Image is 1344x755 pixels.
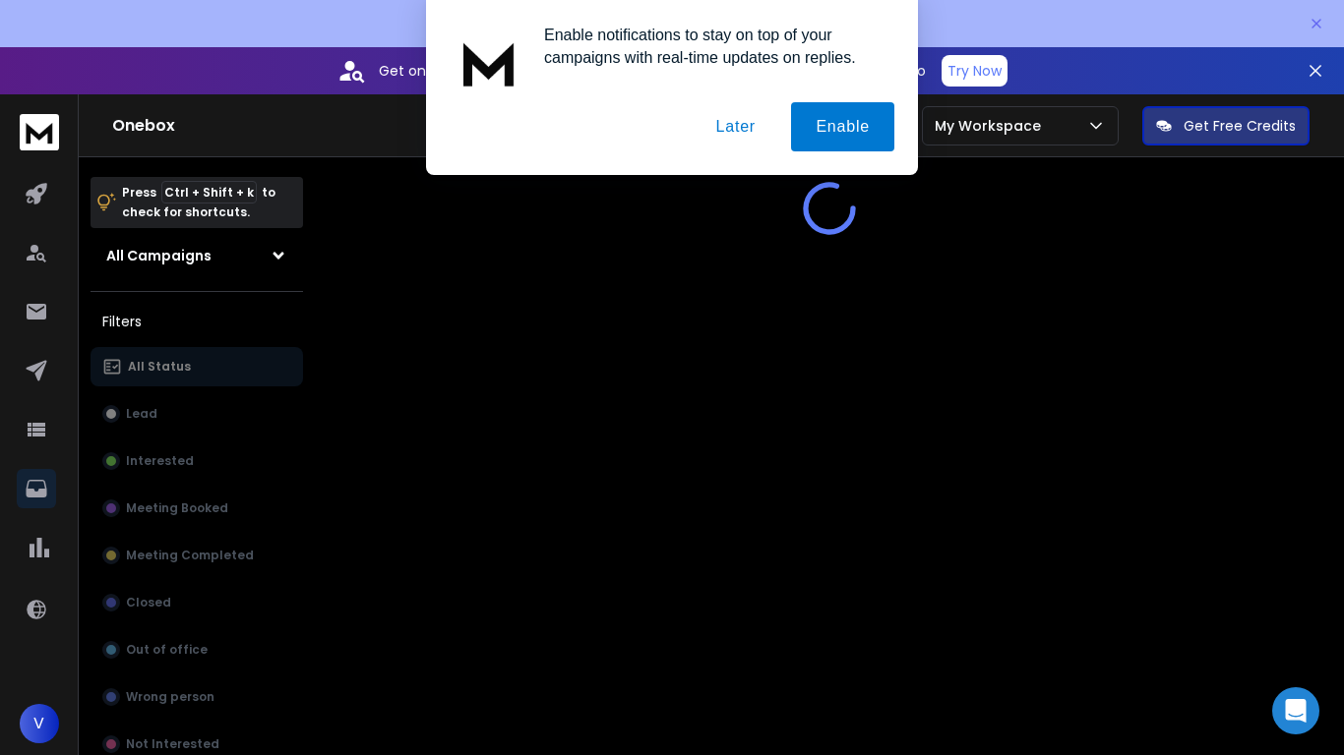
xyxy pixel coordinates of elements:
div: Enable notifications to stay on top of your campaigns with real-time updates on replies. [528,24,894,69]
img: notification icon [450,24,528,102]
div: Open Intercom Messenger [1272,687,1319,734]
p: Press to check for shortcuts. [122,183,275,222]
button: All Campaigns [91,236,303,275]
button: Enable [791,102,894,151]
button: V [20,704,59,743]
button: Later [691,102,779,151]
span: Ctrl + Shift + k [161,181,257,203]
h3: Filters [91,308,303,335]
h1: All Campaigns [106,246,212,265]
